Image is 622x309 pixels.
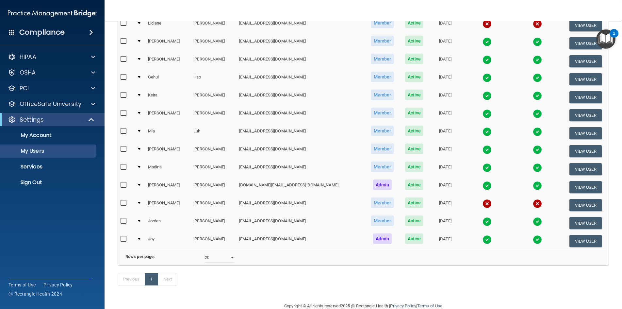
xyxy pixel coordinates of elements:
[8,84,95,92] a: PCI
[429,88,462,106] td: [DATE]
[596,29,615,49] button: Open Resource Center, 2 new notifications
[483,109,492,118] img: tick.e7d51cea.svg
[533,73,542,82] img: tick.e7d51cea.svg
[405,36,424,46] span: Active
[145,142,191,160] td: [PERSON_NAME]
[371,108,394,118] span: Member
[191,214,237,232] td: [PERSON_NAME]
[483,181,492,190] img: tick.e7d51cea.svg
[191,106,237,124] td: [PERSON_NAME]
[405,90,424,100] span: Active
[405,215,424,226] span: Active
[483,145,492,154] img: tick.e7d51cea.svg
[417,303,442,308] a: Terms of Use
[569,199,602,211] button: View User
[145,124,191,142] td: Mia
[429,124,462,142] td: [DATE]
[569,19,602,31] button: View User
[533,19,542,28] img: cross.ca9f0e7f.svg
[429,232,462,250] td: [DATE]
[405,18,424,28] span: Active
[405,108,424,118] span: Active
[533,91,542,100] img: tick.e7d51cea.svg
[20,116,44,124] p: Settings
[145,70,191,88] td: Gehui
[533,109,542,118] img: tick.e7d51cea.svg
[483,127,492,136] img: tick.e7d51cea.svg
[191,88,237,106] td: [PERSON_NAME]
[4,179,93,186] p: Sign Out
[145,52,191,70] td: [PERSON_NAME]
[569,37,602,49] button: View User
[429,52,462,70] td: [DATE]
[533,181,542,190] img: tick.e7d51cea.svg
[145,106,191,124] td: [PERSON_NAME]
[483,235,492,244] img: tick.e7d51cea.svg
[20,100,81,108] p: OfficeSafe University
[483,19,492,28] img: cross.ca9f0e7f.svg
[429,142,462,160] td: [DATE]
[191,196,237,214] td: [PERSON_NAME]
[371,90,394,100] span: Member
[237,124,365,142] td: [EMAIL_ADDRESS][DOMAIN_NAME]
[405,180,424,190] span: Active
[405,54,424,64] span: Active
[19,28,65,37] h4: Compliance
[371,18,394,28] span: Member
[237,16,365,34] td: [EMAIL_ADDRESS][DOMAIN_NAME]
[237,106,365,124] td: [EMAIL_ADDRESS][DOMAIN_NAME]
[533,163,542,172] img: tick.e7d51cea.svg
[237,214,365,232] td: [EMAIL_ADDRESS][DOMAIN_NAME]
[569,217,602,229] button: View User
[237,88,365,106] td: [EMAIL_ADDRESS][DOMAIN_NAME]
[191,142,237,160] td: [PERSON_NAME]
[483,37,492,46] img: tick.e7d51cea.svg
[569,163,602,175] button: View User
[533,145,542,154] img: tick.e7d51cea.svg
[145,273,158,285] a: 1
[429,214,462,232] td: [DATE]
[569,145,602,157] button: View User
[4,163,93,170] p: Services
[429,106,462,124] td: [DATE]
[429,70,462,88] td: [DATE]
[569,127,602,139] button: View User
[483,217,492,226] img: tick.e7d51cea.svg
[191,52,237,70] td: [PERSON_NAME]
[405,197,424,208] span: Active
[191,124,237,142] td: Luh
[8,100,95,108] a: OfficeSafe University
[8,7,97,20] img: PMB logo
[371,162,394,172] span: Member
[533,235,542,244] img: tick.e7d51cea.svg
[533,37,542,46] img: tick.e7d51cea.svg
[237,34,365,52] td: [EMAIL_ADDRESS][DOMAIN_NAME]
[371,126,394,136] span: Member
[145,232,191,250] td: Joy
[405,233,424,244] span: Active
[405,126,424,136] span: Active
[533,199,542,208] img: cross.ca9f0e7f.svg
[4,148,93,154] p: My Users
[371,144,394,154] span: Member
[237,178,365,196] td: [DOMAIN_NAME][EMAIL_ADDRESS][DOMAIN_NAME]
[429,34,462,52] td: [DATE]
[429,16,462,34] td: [DATE]
[429,178,462,196] td: [DATE]
[371,54,394,64] span: Member
[8,53,95,61] a: HIPAA
[371,72,394,82] span: Member
[483,163,492,172] img: tick.e7d51cea.svg
[191,178,237,196] td: [PERSON_NAME]
[509,263,614,289] iframe: Drift Widget Chat Controller
[483,55,492,64] img: tick.e7d51cea.svg
[373,180,392,190] span: Admin
[191,160,237,178] td: [PERSON_NAME]
[191,70,237,88] td: Hao
[145,88,191,106] td: Keira
[145,196,191,214] td: [PERSON_NAME]
[191,34,237,52] td: [PERSON_NAME]
[371,36,394,46] span: Member
[405,144,424,154] span: Active
[4,132,93,139] p: My Account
